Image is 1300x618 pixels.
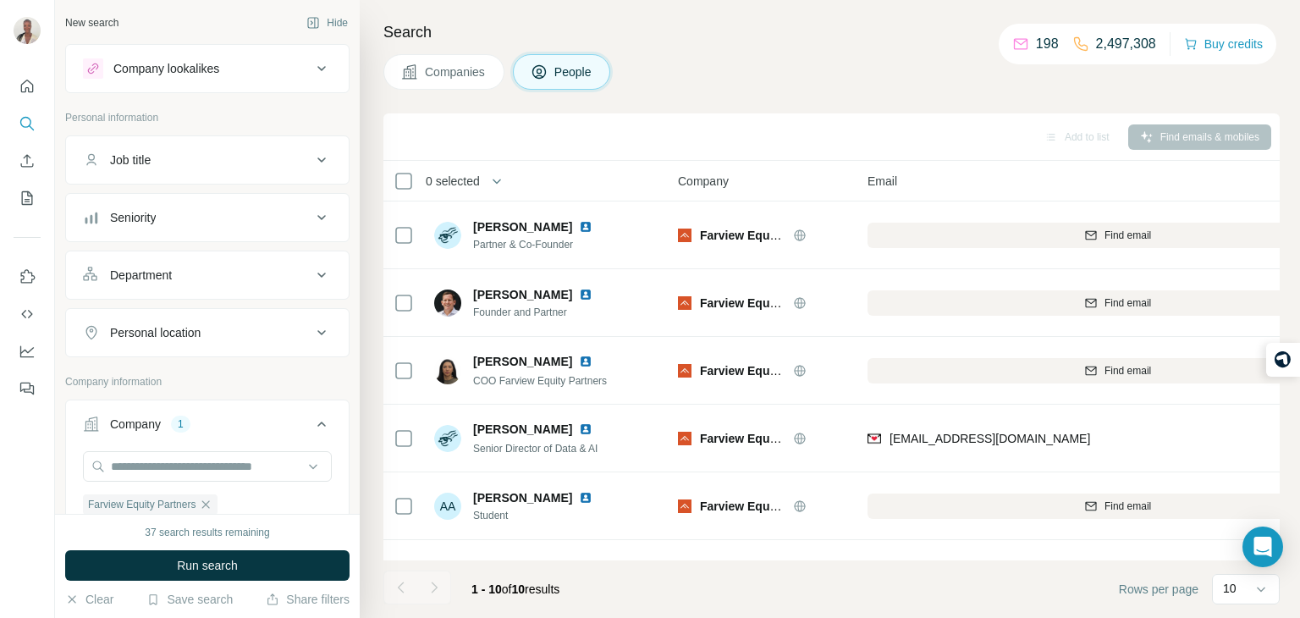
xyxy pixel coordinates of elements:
span: [EMAIL_ADDRESS][DOMAIN_NAME] [890,432,1090,445]
span: Find email [1104,363,1151,378]
span: Farview Equity Partners [700,499,835,513]
button: Enrich CSV [14,146,41,176]
span: [PERSON_NAME] [473,353,572,370]
span: People [554,63,593,80]
button: Quick start [14,71,41,102]
button: Search [14,108,41,139]
div: Job title [110,152,151,168]
img: Logo of Farview Equity Partners [678,364,691,378]
span: Student [473,508,613,523]
span: Farview Equity Partners [88,497,196,512]
div: AA [434,493,461,520]
p: 10 [1223,580,1237,597]
span: 10 [512,582,526,596]
span: Rows per page [1119,581,1198,598]
img: Logo of Farview Equity Partners [678,229,691,242]
span: [PERSON_NAME] [473,557,572,574]
button: Feedback [14,373,41,404]
span: Farview Equity Partners [700,229,835,242]
img: provider findymail logo [868,430,881,447]
button: Seniority [66,197,349,238]
button: Save search [146,591,233,608]
img: LinkedIn logo [579,422,592,436]
div: Seniority [110,209,156,226]
img: LinkedIn logo [579,220,592,234]
h4: Search [383,20,1280,44]
span: 0 selected [426,173,480,190]
span: results [471,582,559,596]
button: Share filters [266,591,350,608]
div: 1 [171,417,190,432]
img: Avatar [434,560,461,588]
button: Hide [295,10,360,36]
span: 1 - 10 [471,582,502,596]
div: Company [110,416,161,433]
span: of [502,582,512,596]
button: My lists [14,183,41,213]
button: Personal location [66,312,349,353]
button: Buy credits [1184,32,1263,56]
span: [PERSON_NAME] [473,286,572,303]
span: Find email [1104,295,1151,311]
p: 2,497,308 [1096,34,1156,54]
img: Avatar [434,222,461,249]
img: Logo of Farview Equity Partners [678,296,691,310]
p: Company information [65,374,350,389]
img: Logo of Farview Equity Partners [678,432,691,445]
img: Logo of Farview Equity Partners [678,499,691,513]
span: Founder and Partner [473,305,613,320]
span: [PERSON_NAME] [473,421,572,438]
img: LinkedIn logo [579,559,592,572]
button: Clear [65,591,113,608]
button: Run search [65,550,350,581]
span: Find email [1104,499,1151,514]
span: Partner & Co-Founder [473,237,613,252]
img: Avatar [14,17,41,44]
span: [PERSON_NAME] [473,218,572,235]
button: Dashboard [14,336,41,367]
button: Department [66,255,349,295]
span: Farview Equity Partners [700,364,835,378]
div: Personal location [110,324,201,341]
div: New search [65,15,118,30]
div: Department [110,267,172,284]
img: Avatar [434,357,461,384]
span: Email [868,173,897,190]
span: Find email [1104,228,1151,243]
div: Open Intercom Messenger [1242,527,1283,567]
button: Use Surfe on LinkedIn [14,262,41,292]
button: Job title [66,140,349,180]
img: Avatar [434,425,461,452]
p: 198 [1036,34,1059,54]
span: Farview Equity Partners [700,432,835,445]
div: Company lookalikes [113,60,219,77]
div: 37 search results remaining [145,525,269,540]
p: Personal information [65,110,350,125]
button: Company lookalikes [66,48,349,89]
span: Run search [177,557,238,574]
img: Avatar [434,290,461,317]
span: Farview Equity Partners [700,296,835,310]
img: LinkedIn logo [579,355,592,368]
span: COO Farview Equity Partners [473,375,607,387]
span: [PERSON_NAME] [473,489,572,506]
img: LinkedIn logo [579,491,592,505]
button: Company1 [66,404,349,451]
button: Use Surfe API [14,299,41,329]
span: Senior Director of Data & AI [473,443,598,455]
span: Company [678,173,729,190]
img: LinkedIn logo [579,288,592,301]
span: Companies [425,63,487,80]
